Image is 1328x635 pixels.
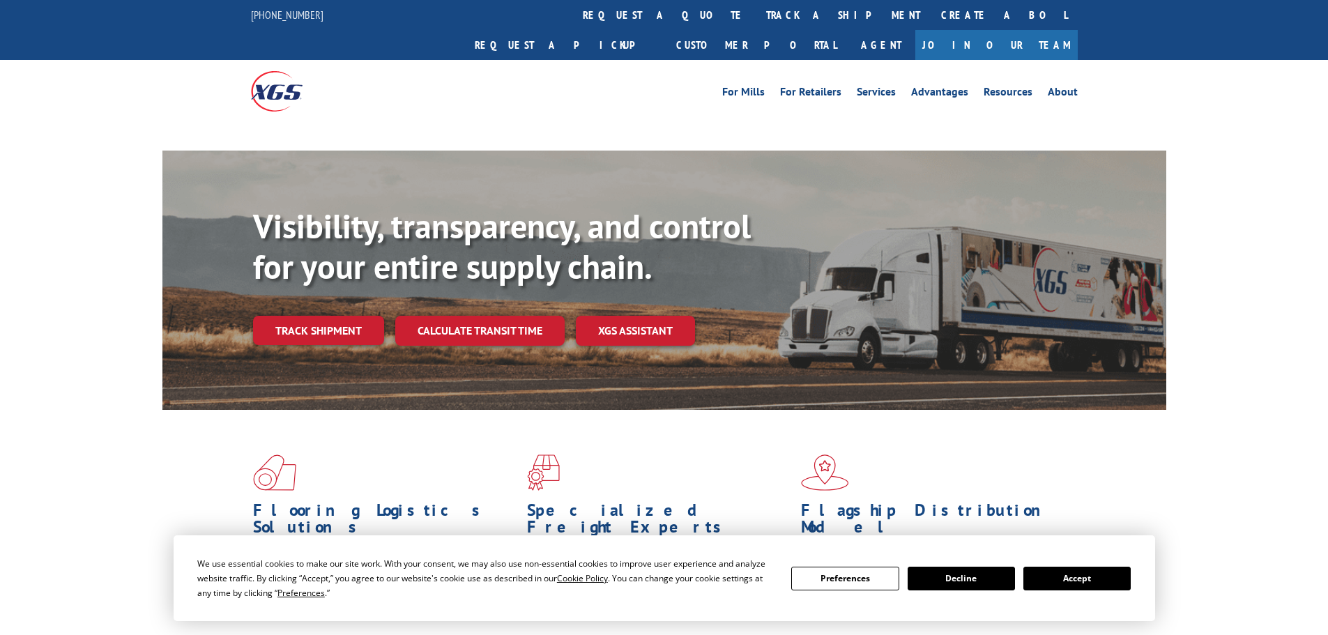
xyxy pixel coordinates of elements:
[801,502,1064,542] h1: Flagship Distribution Model
[780,86,841,102] a: For Retailers
[253,204,751,288] b: Visibility, transparency, and control for your entire supply chain.
[908,567,1015,590] button: Decline
[197,556,774,600] div: We use essential cookies to make our site work. With your consent, we may also use non-essential ...
[395,316,565,346] a: Calculate transit time
[801,454,849,491] img: xgs-icon-flagship-distribution-model-red
[911,86,968,102] a: Advantages
[1048,86,1078,102] a: About
[253,316,384,345] a: Track shipment
[666,30,847,60] a: Customer Portal
[1023,567,1131,590] button: Accept
[576,316,695,346] a: XGS ASSISTANT
[557,572,608,584] span: Cookie Policy
[253,454,296,491] img: xgs-icon-total-supply-chain-intelligence-red
[791,567,899,590] button: Preferences
[527,502,791,542] h1: Specialized Freight Experts
[847,30,915,60] a: Agent
[277,587,325,599] span: Preferences
[253,502,517,542] h1: Flooring Logistics Solutions
[915,30,1078,60] a: Join Our Team
[464,30,666,60] a: Request a pickup
[251,8,323,22] a: [PHONE_NUMBER]
[174,535,1155,621] div: Cookie Consent Prompt
[984,86,1032,102] a: Resources
[527,454,560,491] img: xgs-icon-focused-on-flooring-red
[857,86,896,102] a: Services
[722,86,765,102] a: For Mills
